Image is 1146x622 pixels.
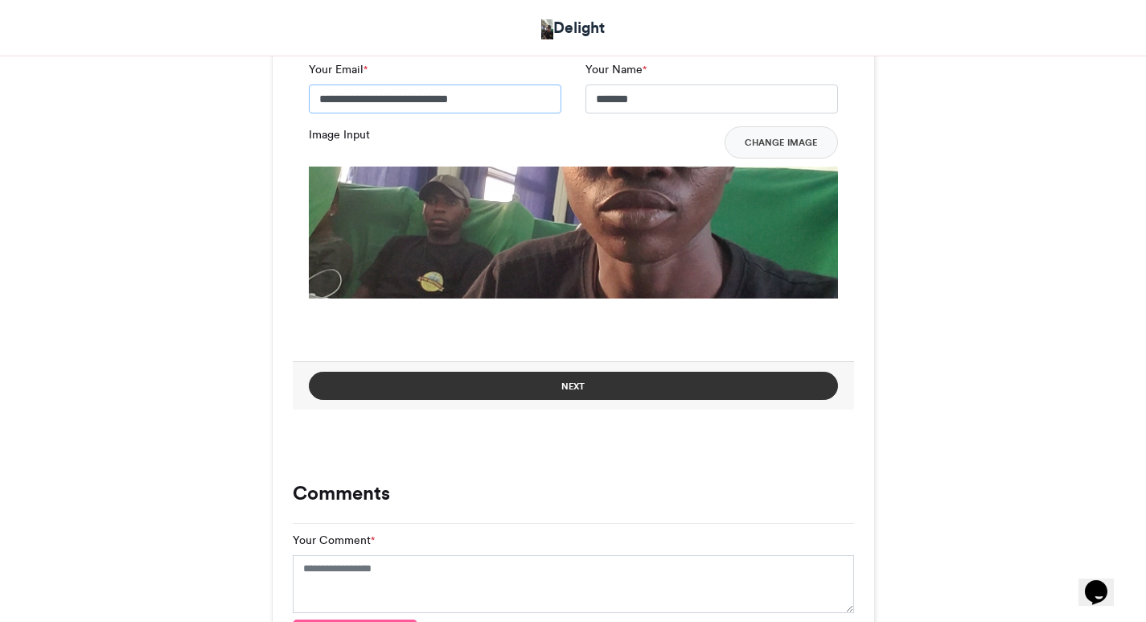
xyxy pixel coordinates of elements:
[293,532,375,549] label: Your Comment
[1078,558,1130,606] iframe: chat widget
[585,61,647,78] label: Your Name
[541,19,552,39] img: Delight Design
[309,126,370,143] label: Image Input
[309,372,838,400] button: Next
[725,126,838,159] button: Change Image
[293,484,854,503] h3: Comments
[309,61,368,78] label: Your Email
[541,16,604,39] a: Delight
